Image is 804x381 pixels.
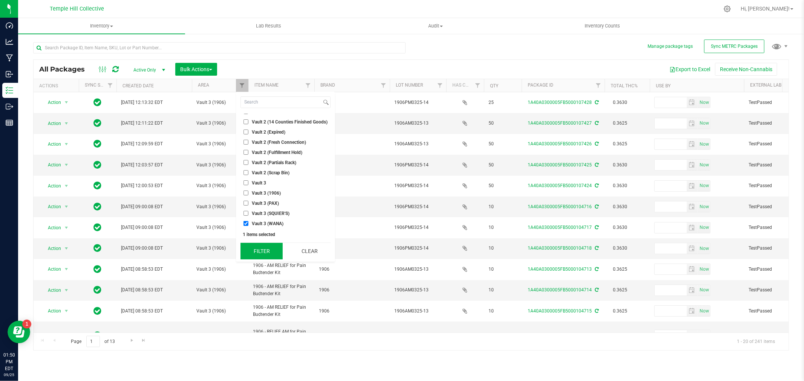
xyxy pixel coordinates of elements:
[138,336,149,346] a: Go to the last page
[252,181,266,185] span: Vault 3
[446,79,484,92] th: Has COA
[723,5,732,12] div: Manage settings
[252,110,266,114] span: Vault 2
[594,287,599,293] span: Sync from Compliance System
[609,306,631,317] span: 0.3625
[252,130,285,134] span: Vault 2 (Expired)
[704,40,764,53] button: Sync METRC Packages
[698,330,711,341] span: Set Current date
[434,79,446,92] a: Filter
[252,171,289,175] span: Vault 2 (Scrap Bin)
[394,120,442,127] span: 1906AM0325-13
[528,82,553,88] a: Package ID
[489,308,517,315] span: 10
[22,320,31,329] iframe: Resource center unread badge
[41,160,61,170] span: Action
[319,245,385,252] span: 1906
[62,97,71,108] span: select
[196,182,244,189] span: Vault 3 (1906)
[394,308,442,315] span: 1906AM0325-13
[94,243,102,253] span: In Sync
[594,162,599,168] span: Sync from Compliance System
[490,83,498,88] a: Qty
[64,336,121,347] span: Page of 13
[594,225,599,230] span: Sync from Compliance System
[489,245,517,252] span: 10
[687,139,698,149] span: select
[121,140,163,148] span: [DATE] 12:09:59 EDT
[196,266,244,273] span: Vault 3 (1906)
[489,162,517,169] span: 50
[472,79,484,92] a: Filter
[121,203,163,210] span: [DATE] 09:00:08 EDT
[94,264,102,274] span: In Sync
[609,285,631,296] span: 0.3625
[609,330,631,341] span: 0.3625
[33,42,406,53] input: Search Package ID, Item Name, SKU, Lot or Part Number...
[243,130,248,134] input: Vault 2 (Expired)
[3,372,15,378] p: 09/25
[319,203,385,210] span: 1906
[121,162,163,169] span: [DATE] 12:03:57 EDT
[41,181,61,191] span: Action
[243,160,248,165] input: Vault 2 (Partials Rack)
[394,99,442,106] span: 1906PM0325-14
[609,139,631,149] span: 0.3625
[62,223,71,233] span: select
[396,82,423,88] a: Lot Number
[528,287,592,293] a: 1A40A0300005FB5000104714
[252,211,289,216] span: Vault 3 (SQUIER'S)
[687,285,698,296] span: select
[252,150,302,155] span: Vault 2 (Fulfillment Hold)
[62,139,71,149] span: select
[319,287,385,294] span: 1906
[698,97,710,108] span: select
[609,222,631,233] span: 0.3630
[711,44,758,49] span: Sync METRC Packages
[528,267,592,272] a: 1A40A0300005FB5000104713
[196,224,244,231] span: Vault 3 (1906)
[687,243,698,254] span: select
[489,120,517,127] span: 50
[687,223,698,233] span: select
[94,330,102,341] span: In Sync
[121,120,163,127] span: [DATE] 12:11:22 EDT
[62,243,71,254] span: select
[594,120,599,126] span: Sync from Compliance System
[302,79,314,92] a: Filter
[698,306,711,317] span: Set Current date
[698,330,710,341] span: select
[62,306,71,316] span: select
[94,285,102,295] span: In Sync
[687,118,698,129] span: select
[611,83,638,88] a: Total THC%
[6,54,13,62] inline-svg: Manufacturing
[592,79,605,92] a: Filter
[198,82,209,88] a: Area
[252,120,328,124] span: Vault 2 (14 Counties Finished Goods)
[18,23,185,29] span: Inventory
[319,120,385,127] span: 1906
[609,180,631,191] span: 0.3630
[575,23,631,29] span: Inventory Counts
[196,245,244,252] span: Vault 3 (1906)
[698,180,711,191] span: Set Current date
[528,141,592,146] a: 1A40A0300005FB5000107426
[196,308,244,315] span: Vault 3 (1906)
[86,336,100,347] input: 1
[41,330,61,341] span: Action
[185,18,352,34] a: Lab Results
[698,118,711,129] span: Set Current date
[236,79,248,92] a: Filter
[528,183,592,188] a: 1A40A0300005FB5000107424
[62,201,71,212] span: select
[698,243,711,254] span: Set Current date
[698,264,710,274] span: select
[243,150,248,155] input: Vault 2 (Fulfillment Hold)
[253,304,310,318] span: 1906 - AM RELIEF for Pain Budtender Kit
[594,245,599,251] span: Sync from Compliance System
[698,285,711,296] span: Set Current date
[698,181,710,191] span: select
[698,201,710,212] span: select
[18,18,185,34] a: Inventory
